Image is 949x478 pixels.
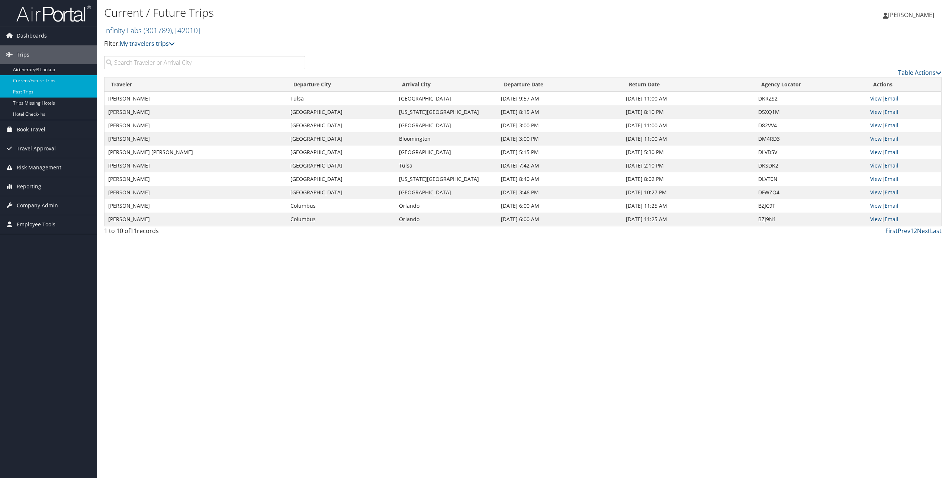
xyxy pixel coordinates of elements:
[622,213,755,226] td: [DATE] 11:25 AM
[104,186,287,199] td: [PERSON_NAME]
[755,199,866,213] td: BZJC9T
[17,45,29,64] span: Trips
[104,25,200,35] a: Infinity Labs
[870,189,882,196] a: View
[622,119,755,132] td: [DATE] 11:00 AM
[497,132,622,146] td: [DATE] 3:00 PM
[870,216,882,223] a: View
[755,186,866,199] td: DFWZQ4
[287,132,395,146] td: [GEOGRAPHIC_DATA]
[622,199,755,213] td: [DATE] 11:25 AM
[287,92,395,105] td: Tulsa
[883,4,942,26] a: [PERSON_NAME]
[866,119,941,132] td: |
[144,25,172,35] span: ( 301789 )
[622,77,755,92] th: Return Date: activate to sort column ascending
[395,146,497,159] td: [GEOGRAPHIC_DATA]
[104,159,287,172] td: [PERSON_NAME]
[885,175,898,182] a: Email
[622,132,755,146] td: [DATE] 11:00 AM
[130,227,137,235] span: 11
[104,105,287,119] td: [PERSON_NAME]
[755,77,866,92] th: Agency Locator: activate to sort column ascending
[866,77,941,92] th: Actions
[866,172,941,186] td: |
[17,158,61,177] span: Risk Management
[287,213,395,226] td: Columbus
[17,139,56,158] span: Travel Approval
[17,26,47,45] span: Dashboards
[104,56,305,69] input: Search Traveler or Arrival City
[287,172,395,186] td: [GEOGRAPHIC_DATA]
[395,92,497,105] td: [GEOGRAPHIC_DATA]
[885,122,898,129] a: Email
[172,25,200,35] span: , [ 42010 ]
[910,227,914,235] a: 1
[287,77,395,92] th: Departure City: activate to sort column ascending
[497,146,622,159] td: [DATE] 5:15 PM
[104,132,287,146] td: [PERSON_NAME]
[866,146,941,159] td: |
[104,226,305,239] div: 1 to 10 of records
[866,105,941,119] td: |
[885,202,898,209] a: Email
[104,172,287,186] td: [PERSON_NAME]
[17,177,41,196] span: Reporting
[870,162,882,169] a: View
[870,175,882,182] a: View
[885,162,898,169] a: Email
[885,95,898,102] a: Email
[885,189,898,196] a: Email
[755,213,866,226] td: BZJ9N1
[395,159,497,172] td: Tulsa
[866,92,941,105] td: |
[287,146,395,159] td: [GEOGRAPHIC_DATA]
[497,119,622,132] td: [DATE] 3:00 PM
[866,132,941,146] td: |
[287,159,395,172] td: [GEOGRAPHIC_DATA]
[104,199,287,213] td: [PERSON_NAME]
[395,172,497,186] td: [US_STATE][GEOGRAPHIC_DATA]
[622,105,755,119] td: [DATE] 8:10 PM
[917,227,930,235] a: Next
[755,172,866,186] td: DLVT0N
[17,196,58,215] span: Company Admin
[866,186,941,199] td: |
[870,135,882,142] a: View
[622,92,755,105] td: [DATE] 11:00 AM
[885,108,898,115] a: Email
[497,199,622,213] td: [DATE] 6:00 AM
[930,227,942,235] a: Last
[898,68,942,77] a: Table Actions
[120,39,175,48] a: My travelers trips
[870,202,882,209] a: View
[104,146,287,159] td: [PERSON_NAME] [PERSON_NAME]
[870,108,882,115] a: View
[17,120,45,139] span: Book Travel
[497,159,622,172] td: [DATE] 7:42 AM
[755,105,866,119] td: D5XQ1M
[497,105,622,119] td: [DATE] 8:15 AM
[104,5,662,20] h1: Current / Future Trips
[755,146,866,159] td: DLVD5V
[395,199,497,213] td: Orlando
[885,216,898,223] a: Email
[888,11,934,19] span: [PERSON_NAME]
[395,132,497,146] td: Bloomington
[395,119,497,132] td: [GEOGRAPHIC_DATA]
[287,186,395,199] td: [GEOGRAPHIC_DATA]
[622,159,755,172] td: [DATE] 2:10 PM
[395,77,497,92] th: Arrival City: activate to sort column ascending
[395,186,497,199] td: [GEOGRAPHIC_DATA]
[866,159,941,172] td: |
[104,213,287,226] td: [PERSON_NAME]
[395,105,497,119] td: [US_STATE][GEOGRAPHIC_DATA]
[104,92,287,105] td: [PERSON_NAME]
[497,172,622,186] td: [DATE] 8:40 AM
[622,146,755,159] td: [DATE] 5:30 PM
[885,135,898,142] a: Email
[104,39,662,49] p: Filter:
[866,199,941,213] td: |
[885,149,898,156] a: Email
[497,213,622,226] td: [DATE] 6:00 AM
